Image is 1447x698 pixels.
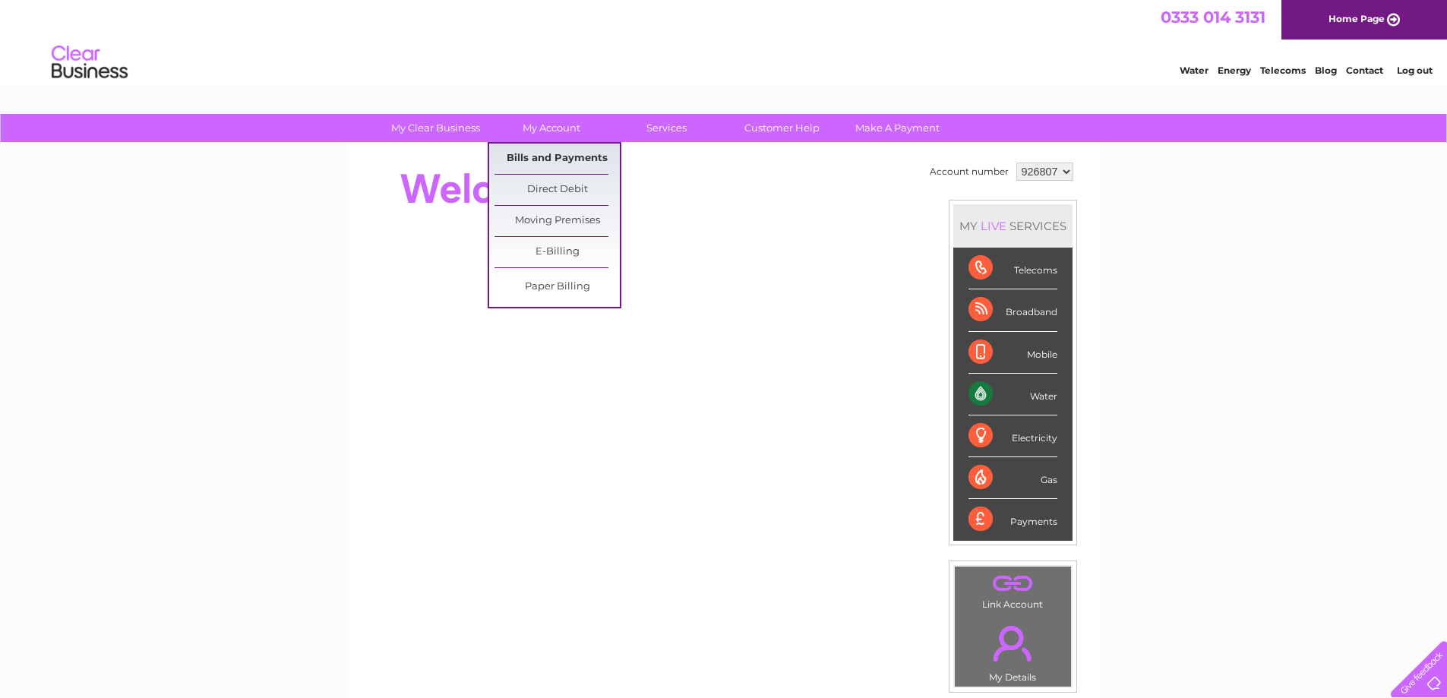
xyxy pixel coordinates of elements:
[1397,65,1433,76] a: Log out
[494,206,620,236] a: Moving Premises
[51,39,128,86] img: logo.png
[494,144,620,174] a: Bills and Payments
[978,219,1009,233] div: LIVE
[1260,65,1306,76] a: Telecoms
[926,159,1013,185] td: Account number
[968,499,1057,540] div: Payments
[959,570,1067,597] a: .
[494,175,620,205] a: Direct Debit
[968,415,1057,457] div: Electricity
[1161,8,1265,27] a: 0333 014 3131
[835,114,960,142] a: Make A Payment
[953,204,1073,248] div: MY SERVICES
[365,8,1083,74] div: Clear Business is a trading name of Verastar Limited (registered in [GEOGRAPHIC_DATA] No. 3667643...
[488,114,614,142] a: My Account
[968,332,1057,374] div: Mobile
[373,114,498,142] a: My Clear Business
[1346,65,1383,76] a: Contact
[968,457,1057,499] div: Gas
[954,613,1072,687] td: My Details
[954,566,1072,614] td: Link Account
[959,617,1067,670] a: .
[968,374,1057,415] div: Water
[604,114,729,142] a: Services
[494,237,620,267] a: E-Billing
[494,272,620,302] a: Paper Billing
[719,114,845,142] a: Customer Help
[1180,65,1208,76] a: Water
[968,248,1057,289] div: Telecoms
[1315,65,1337,76] a: Blog
[968,289,1057,331] div: Broadband
[1218,65,1251,76] a: Energy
